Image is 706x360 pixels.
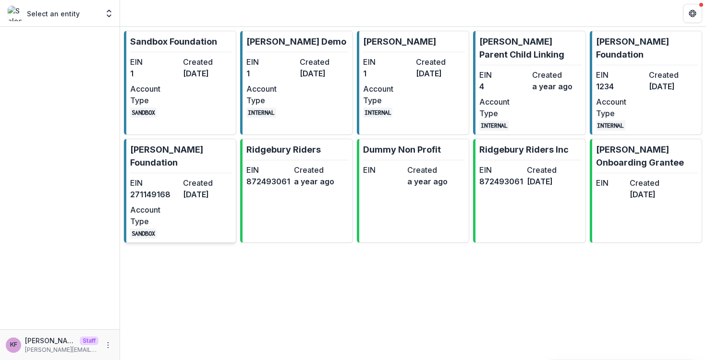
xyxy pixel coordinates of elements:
[80,336,98,345] p: Staff
[532,69,581,81] dt: Created
[407,164,448,176] dt: Created
[183,177,232,189] dt: Created
[246,176,290,187] dd: 872493061
[590,31,702,135] a: [PERSON_NAME] FoundationEIN1234Created[DATE]Account TypeINTERNAL
[479,176,523,187] dd: 872493061
[246,108,276,118] code: INTERNAL
[479,143,569,156] p: Ridgebury Riders Inc
[246,56,295,68] dt: EIN
[130,35,217,48] p: Sandbox Foundation
[363,35,436,48] p: [PERSON_NAME]
[25,346,98,354] p: [PERSON_NAME][EMAIL_ADDRESS][DOMAIN_NAME]
[596,35,698,61] p: [PERSON_NAME] Foundation
[300,56,349,68] dt: Created
[130,108,157,118] code: SANDBOX
[300,68,349,79] dd: [DATE]
[527,164,571,176] dt: Created
[473,31,585,135] a: [PERSON_NAME] Parent Child LinkingEIN4Createda year agoAccount TypeINTERNAL
[479,35,581,61] p: [PERSON_NAME] Parent Child Linking
[294,164,338,176] dt: Created
[25,336,76,346] p: [PERSON_NAME]
[246,35,346,48] p: [PERSON_NAME] Demo
[130,204,179,227] dt: Account Type
[130,56,179,68] dt: EIN
[407,176,448,187] dd: a year ago
[630,189,659,200] dd: [DATE]
[596,120,626,131] code: INTERNAL
[596,69,645,81] dt: EIN
[10,342,17,348] div: Kyle Ford
[240,139,353,243] a: Ridgebury RidersEIN872493061Createda year ago
[596,143,698,169] p: [PERSON_NAME] Onboarding Grantee
[532,81,581,92] dd: a year ago
[130,68,179,79] dd: 1
[527,176,571,187] dd: [DATE]
[479,96,528,119] dt: Account Type
[246,68,295,79] dd: 1
[246,143,321,156] p: Ridgebury Riders
[363,164,403,176] dt: EIN
[473,139,585,243] a: Ridgebury Riders IncEIN872493061Created[DATE]
[416,56,465,68] dt: Created
[363,108,393,118] code: INTERNAL
[479,81,528,92] dd: 4
[630,177,659,189] dt: Created
[130,143,232,169] p: [PERSON_NAME] Foundation
[130,189,179,200] dd: 271149168
[130,83,179,106] dt: Account Type
[649,81,698,92] dd: [DATE]
[246,164,290,176] dt: EIN
[102,339,114,351] button: More
[130,228,157,239] code: SANDBOX
[363,143,441,156] p: Dummy Non Profit
[357,31,469,135] a: [PERSON_NAME]EIN1Created[DATE]Account TypeINTERNAL
[8,6,23,21] img: Select an entity
[363,68,412,79] dd: 1
[124,139,236,243] a: [PERSON_NAME] FoundationEIN271149168Created[DATE]Account TypeSANDBOX
[363,83,412,106] dt: Account Type
[416,68,465,79] dd: [DATE]
[294,176,338,187] dd: a year ago
[479,69,528,81] dt: EIN
[479,164,523,176] dt: EIN
[27,9,80,19] p: Select an entity
[649,69,698,81] dt: Created
[102,4,116,23] button: Open entity switcher
[683,4,702,23] button: Get Help
[596,81,645,92] dd: 1234
[124,31,236,135] a: Sandbox FoundationEIN1Created[DATE]Account TypeSANDBOX
[183,68,232,79] dd: [DATE]
[590,139,702,243] a: [PERSON_NAME] Onboarding GranteeEINCreated[DATE]
[183,189,232,200] dd: [DATE]
[183,56,232,68] dt: Created
[130,177,179,189] dt: EIN
[479,120,509,131] code: INTERNAL
[363,56,412,68] dt: EIN
[240,31,353,135] a: [PERSON_NAME] DemoEIN1Created[DATE]Account TypeINTERNAL
[357,139,469,243] a: Dummy Non ProfitEINCreateda year ago
[596,96,645,119] dt: Account Type
[596,177,626,189] dt: EIN
[246,83,295,106] dt: Account Type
